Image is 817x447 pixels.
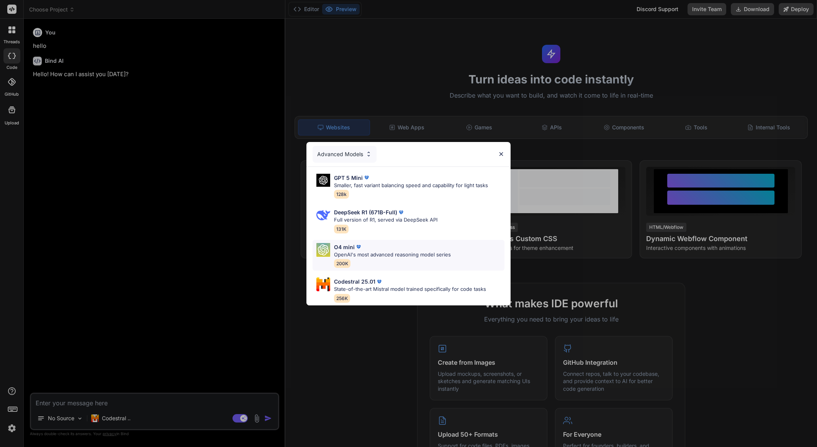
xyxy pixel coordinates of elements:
p: GPT 5 Mini [334,174,363,182]
p: OpenAI's most advanced reasoning model series [334,251,451,259]
span: 256K [334,294,350,303]
p: Full version of R1, served via DeepSeek API [334,216,437,224]
span: 131K [334,225,349,233]
img: Pick Models [316,174,330,187]
img: Pick Models [316,208,330,222]
img: premium [363,174,370,181]
p: Codestral 25.01 [334,277,375,285]
img: Pick Models [316,243,330,257]
p: Smaller, fast variant balancing speed and capability for light tasks [334,182,488,189]
p: O4 mini [334,243,355,251]
img: close [498,151,504,157]
img: premium [355,243,362,251]
img: premium [375,278,383,285]
span: 128k [334,190,349,199]
img: Pick Models [365,151,372,157]
img: Pick Models [316,277,330,291]
span: 200K [334,259,350,268]
p: DeepSeek R1 (671B-Full) [334,208,397,216]
img: premium [397,209,405,216]
p: State-of-the-art Mistral model trained specifically for code tasks [334,285,486,293]
div: Advanced Models [313,146,377,163]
